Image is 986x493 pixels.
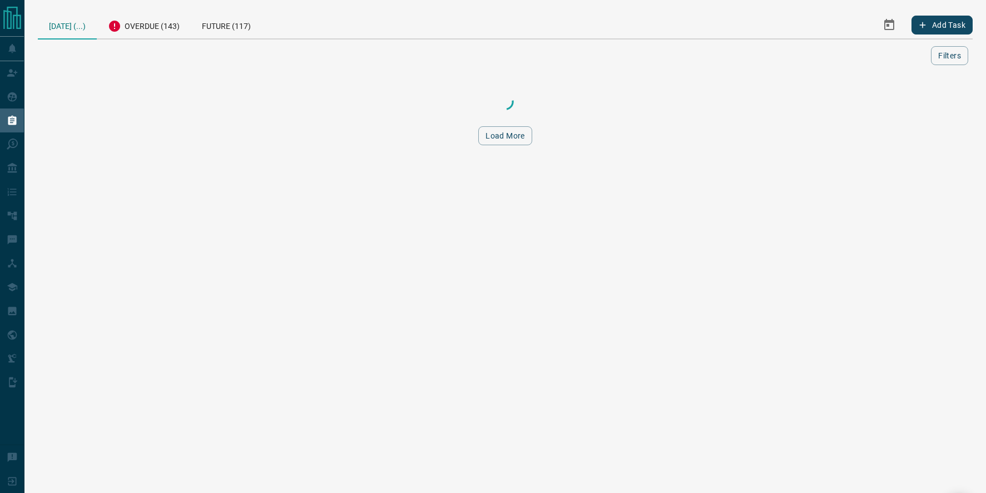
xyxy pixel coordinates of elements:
[97,11,191,38] div: Overdue (143)
[38,11,97,40] div: [DATE] (...)
[911,16,973,34] button: Add Task
[931,46,968,65] button: Filters
[876,12,903,38] button: Select Date Range
[478,126,532,145] button: Load More
[191,11,262,38] div: Future (117)
[450,91,561,113] div: Loading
